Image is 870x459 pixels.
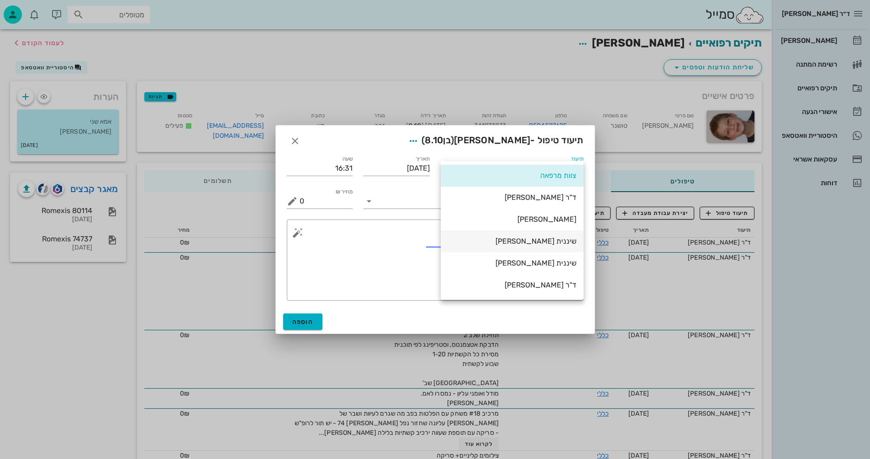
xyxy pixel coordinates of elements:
label: תיעוד [571,156,584,162]
div: [PERSON_NAME] [448,215,576,224]
label: מחיר ₪ [336,188,353,195]
div: ד"ר [PERSON_NAME] [448,193,576,202]
span: 8.10 [425,135,443,146]
button: הוספה [283,313,323,330]
span: [PERSON_NAME] [454,135,530,146]
button: מחיר ₪ appended action [287,196,298,207]
div: תיעודצוות מרפאה [441,161,584,176]
div: צוות מרפאה [448,171,576,180]
span: (בן ) [422,135,454,146]
span: תיעוד טיפול - [405,133,584,149]
div: ד"ר [PERSON_NAME] [448,281,576,289]
label: שעה [343,156,353,162]
span: הוספה [292,318,314,326]
div: שיננית [PERSON_NAME] [448,259,576,267]
div: שיננית [PERSON_NAME] [448,237,576,245]
label: תאריך [415,156,430,162]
